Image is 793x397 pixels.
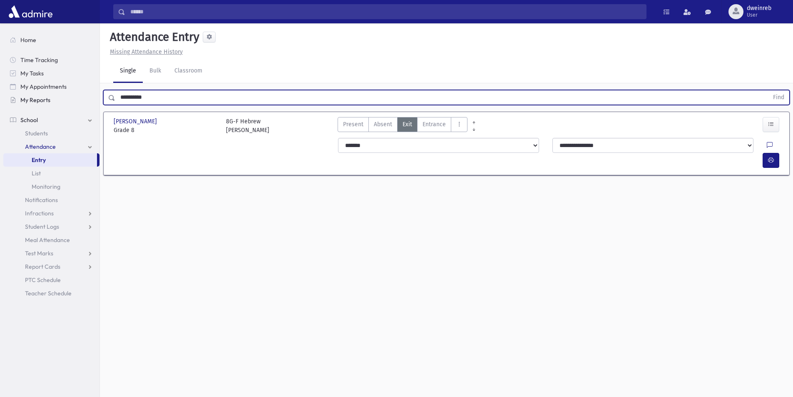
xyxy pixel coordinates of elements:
[423,120,446,129] span: Entrance
[3,153,97,167] a: Entry
[20,70,44,77] span: My Tasks
[25,210,54,217] span: Infractions
[110,48,183,55] u: Missing Attendance History
[3,167,99,180] a: List
[114,117,159,126] span: [PERSON_NAME]
[3,220,99,233] a: Student Logs
[3,207,99,220] a: Infractions
[3,287,99,300] a: Teacher Schedule
[32,156,46,164] span: Entry
[226,117,269,135] div: 8G-F Hebrew [PERSON_NAME]
[25,276,61,284] span: PTC Schedule
[25,263,60,270] span: Report Cards
[25,250,53,257] span: Test Marks
[768,90,789,105] button: Find
[3,260,99,273] a: Report Cards
[107,48,183,55] a: Missing Attendance History
[3,233,99,247] a: Meal Attendance
[25,130,48,137] span: Students
[32,170,41,177] span: List
[338,117,467,135] div: AttTypes
[25,143,56,150] span: Attendance
[3,113,99,127] a: School
[168,60,209,83] a: Classroom
[20,36,36,44] span: Home
[403,120,412,129] span: Exit
[3,247,99,260] a: Test Marks
[3,180,99,193] a: Monitoring
[20,56,58,64] span: Time Tracking
[3,193,99,207] a: Notifications
[20,83,67,90] span: My Appointments
[25,196,58,204] span: Notifications
[3,93,99,107] a: My Reports
[747,12,771,18] span: User
[25,236,70,244] span: Meal Attendance
[125,4,646,19] input: Search
[374,120,392,129] span: Absent
[32,183,60,190] span: Monitoring
[3,67,99,80] a: My Tasks
[3,33,99,47] a: Home
[25,223,59,230] span: Student Logs
[20,96,50,104] span: My Reports
[3,273,99,287] a: PTC Schedule
[3,140,99,153] a: Attendance
[114,126,218,135] span: Grade 8
[113,60,143,83] a: Single
[7,3,55,20] img: AdmirePro
[3,53,99,67] a: Time Tracking
[107,30,199,44] h5: Attendance Entry
[747,5,771,12] span: dweinreb
[20,116,38,124] span: School
[25,290,72,297] span: Teacher Schedule
[3,80,99,93] a: My Appointments
[143,60,168,83] a: Bulk
[343,120,363,129] span: Present
[3,127,99,140] a: Students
